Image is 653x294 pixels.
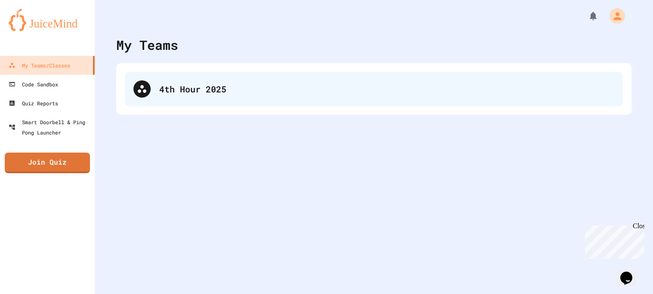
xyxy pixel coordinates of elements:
[9,98,58,108] div: Quiz Reports
[116,35,178,55] div: My Teams
[9,9,86,31] img: logo-orange.svg
[3,3,59,55] div: Chat with us now!Close
[582,222,644,259] iframe: chat widget
[617,260,644,285] iframe: chat widget
[125,72,623,106] div: 4th Hour 2025
[159,83,614,95] div: 4th Hour 2025
[572,9,600,23] div: My Notifications
[9,79,58,89] div: Code Sandbox
[9,117,91,138] div: Smart Doorbell & Ping Pong Launcher
[600,6,627,26] div: My Account
[5,153,90,173] a: Join Quiz
[9,60,70,70] div: My Teams/Classes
